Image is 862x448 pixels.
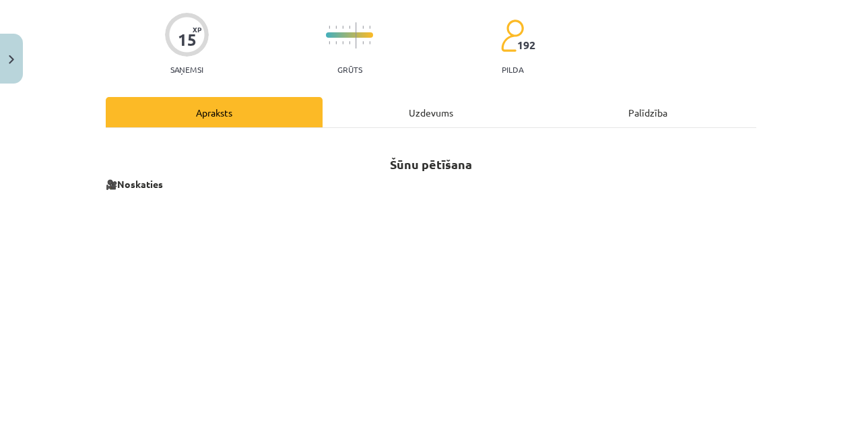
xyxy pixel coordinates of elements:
[323,97,539,127] div: Uzdevums
[342,41,343,44] img: icon-short-line-57e1e144782c952c97e751825c79c345078a6d821885a25fce030b3d8c18986b.svg
[9,55,14,64] img: icon-close-lesson-0947bae3869378f0d4975bcd49f059093ad1ed9edebbc8119c70593378902aed.svg
[178,30,197,49] div: 15
[369,41,370,44] img: icon-short-line-57e1e144782c952c97e751825c79c345078a6d821885a25fce030b3d8c18986b.svg
[342,26,343,29] img: icon-short-line-57e1e144782c952c97e751825c79c345078a6d821885a25fce030b3d8c18986b.svg
[106,97,323,127] div: Apraksts
[117,178,163,190] b: Noskaties
[517,39,535,51] span: 192
[349,41,350,44] img: icon-short-line-57e1e144782c952c97e751825c79c345078a6d821885a25fce030b3d8c18986b.svg
[539,97,756,127] div: Palīdzība
[369,26,370,29] img: icon-short-line-57e1e144782c952c97e751825c79c345078a6d821885a25fce030b3d8c18986b.svg
[356,22,357,49] img: icon-long-line-d9ea69661e0d244f92f715978eff75569469978d946b2353a9bb055b3ed8787d.svg
[329,26,330,29] img: icon-short-line-57e1e144782c952c97e751825c79c345078a6d821885a25fce030b3d8c18986b.svg
[390,156,472,172] strong: Šūnu pētīšana
[337,65,362,74] p: Grūts
[500,19,524,53] img: students-c634bb4e5e11cddfef0936a35e636f08e4e9abd3cc4e673bd6f9a4125e45ecb1.svg
[193,26,201,33] span: XP
[106,177,756,191] p: 🎥
[362,41,364,44] img: icon-short-line-57e1e144782c952c97e751825c79c345078a6d821885a25fce030b3d8c18986b.svg
[502,65,523,74] p: pilda
[349,26,350,29] img: icon-short-line-57e1e144782c952c97e751825c79c345078a6d821885a25fce030b3d8c18986b.svg
[362,26,364,29] img: icon-short-line-57e1e144782c952c97e751825c79c345078a6d821885a25fce030b3d8c18986b.svg
[329,41,330,44] img: icon-short-line-57e1e144782c952c97e751825c79c345078a6d821885a25fce030b3d8c18986b.svg
[165,65,209,74] p: Saņemsi
[335,26,337,29] img: icon-short-line-57e1e144782c952c97e751825c79c345078a6d821885a25fce030b3d8c18986b.svg
[335,41,337,44] img: icon-short-line-57e1e144782c952c97e751825c79c345078a6d821885a25fce030b3d8c18986b.svg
